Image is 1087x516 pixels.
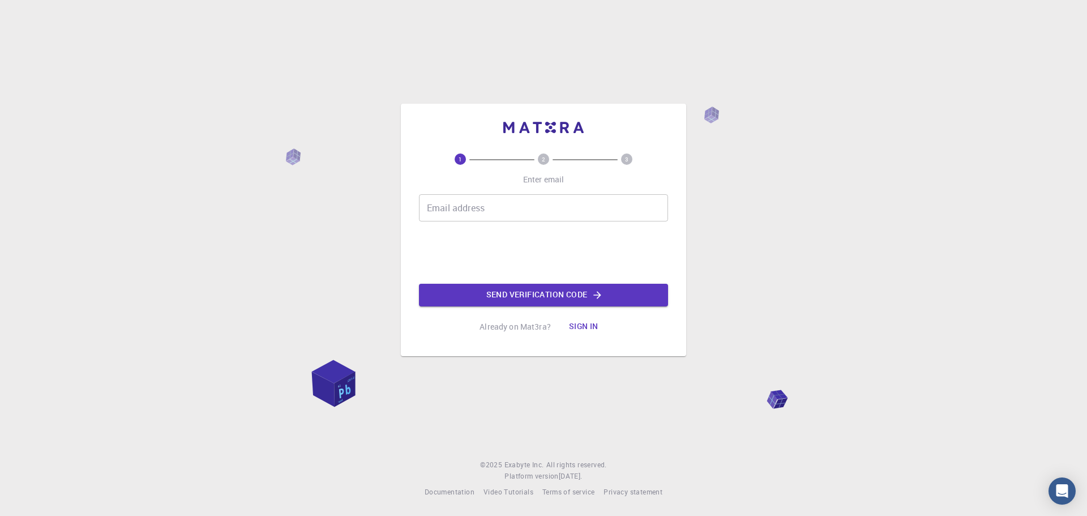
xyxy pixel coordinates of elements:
a: [DATE]. [559,471,583,482]
span: Platform version [504,471,558,482]
button: Sign in [560,315,607,338]
a: Video Tutorials [483,487,533,498]
a: Exabyte Inc. [504,459,544,471]
span: Privacy statement [604,487,662,496]
button: Send verification code [419,284,668,306]
p: Already on Mat3ra? [480,321,551,332]
p: Enter email [523,174,564,185]
a: Terms of service [542,487,594,498]
span: © 2025 [480,459,504,471]
a: Privacy statement [604,487,662,498]
span: Documentation [425,487,474,496]
iframe: reCAPTCHA [457,231,630,275]
span: [DATE] . [559,471,583,480]
text: 1 [459,155,462,163]
span: All rights reserved. [546,459,607,471]
text: 3 [625,155,628,163]
span: Video Tutorials [483,487,533,496]
text: 2 [542,155,545,163]
a: Documentation [425,487,474,498]
div: Open Intercom Messenger [1049,477,1076,505]
span: Terms of service [542,487,594,496]
span: Exabyte Inc. [504,460,544,469]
